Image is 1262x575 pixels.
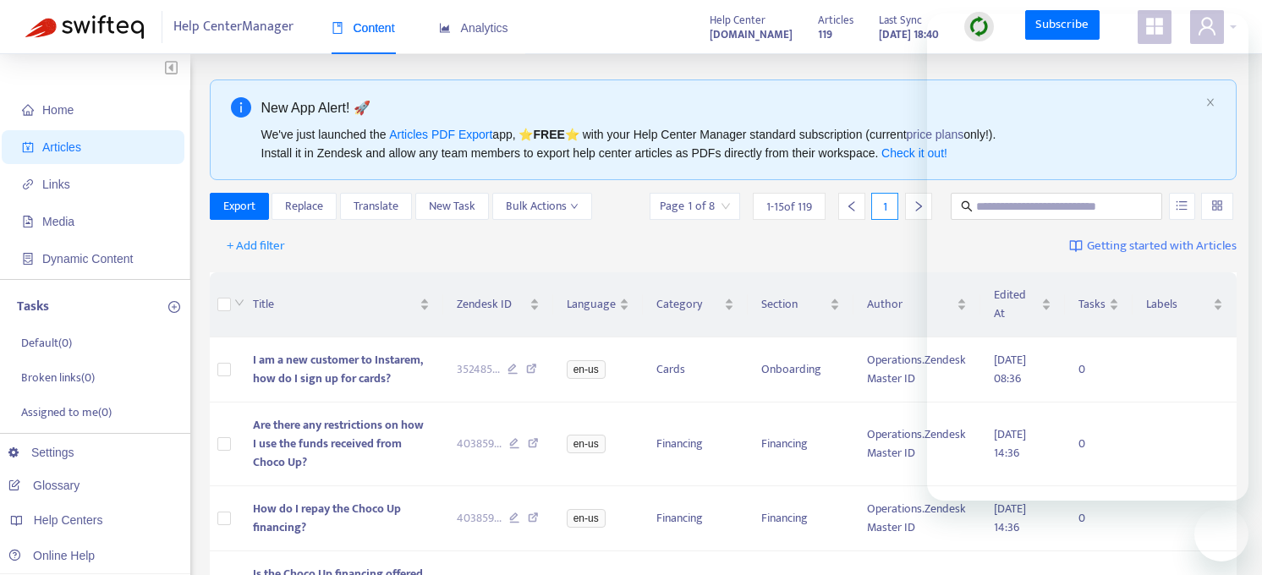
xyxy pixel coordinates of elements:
[234,298,244,308] span: down
[457,509,502,528] span: 403859 ...
[439,22,451,34] span: area-chart
[17,297,49,317] p: Tasks
[8,446,74,459] a: Settings
[853,272,979,337] th: Author
[354,197,398,216] span: Translate
[22,178,34,190] span: link
[42,215,74,228] span: Media
[285,197,323,216] span: Replace
[748,486,853,551] td: Financing
[223,197,255,216] span: Export
[867,295,952,314] span: Author
[8,479,80,492] a: Glossary
[253,499,401,537] span: How do I repay the Choco Up financing?
[567,360,606,379] span: en-us
[443,272,553,337] th: Zendesk ID
[871,193,898,220] div: 1
[1025,10,1100,41] a: Subscribe
[332,22,343,34] span: book
[748,337,853,402] td: Onboarding
[766,198,812,216] span: 1 - 15 of 119
[1194,507,1248,561] iframe: Button to launch messaging window, conversation in progress
[253,350,423,388] span: I am a new customer to Instarem, how do I sign up for cards?
[340,193,412,220] button: Translate
[227,236,285,256] span: + Add filter
[907,128,964,141] a: price plans
[927,14,1248,501] iframe: Messaging window
[42,178,70,191] span: Links
[231,97,251,118] span: info-circle
[457,295,526,314] span: Zendesk ID
[173,11,294,43] span: Help Center Manager
[818,25,832,44] strong: 119
[748,402,853,486] td: Financing
[553,272,643,337] th: Language
[853,402,979,486] td: Operations.Zendesk Master ID
[994,499,1026,537] span: [DATE] 14:36
[881,146,947,160] a: Check it out!
[42,140,81,154] span: Articles
[457,435,502,453] span: 403859 ...
[570,202,579,211] span: down
[643,486,748,551] td: Financing
[846,200,858,212] span: left
[25,15,144,39] img: Swifteq
[261,97,1199,118] div: New App Alert! 🚀
[389,128,492,141] a: Articles PDF Export
[22,104,34,116] span: home
[21,403,112,421] p: Assigned to me ( 0 )
[42,252,133,266] span: Dynamic Content
[710,25,793,44] a: [DOMAIN_NAME]
[818,11,853,30] span: Articles
[643,402,748,486] td: Financing
[22,216,34,227] span: file-image
[239,272,443,337] th: Title
[643,272,748,337] th: Category
[761,295,826,314] span: Section
[253,415,424,472] span: Are there any restrictions on how I use the funds received from Choco Up?
[656,295,721,314] span: Category
[710,11,765,30] span: Help Center
[8,549,95,562] a: Online Help
[567,435,606,453] span: en-us
[415,193,489,220] button: New Task
[272,193,337,220] button: Replace
[34,513,103,527] span: Help Centers
[567,295,616,314] span: Language
[533,128,564,141] b: FREE
[42,103,74,117] span: Home
[853,337,979,402] td: Operations.Zendesk Master ID
[748,272,853,337] th: Section
[332,21,395,35] span: Content
[506,197,579,216] span: Bulk Actions
[22,253,34,265] span: container
[21,334,72,352] p: Default ( 0 )
[879,11,922,30] span: Last Sync
[567,509,606,528] span: en-us
[457,360,500,379] span: 352485 ...
[879,25,939,44] strong: [DATE] 18:40
[439,21,508,35] span: Analytics
[492,193,592,220] button: Bulk Actionsdown
[168,301,180,313] span: plus-circle
[253,295,416,314] span: Title
[210,193,269,220] button: Export
[429,197,475,216] span: New Task
[643,337,748,402] td: Cards
[853,486,979,551] td: Operations.Zendesk Master ID
[261,125,1199,162] div: We've just launched the app, ⭐ ⭐️ with your Help Center Manager standard subscription (current on...
[1065,486,1133,551] td: 0
[22,141,34,153] span: account-book
[214,233,298,260] button: + Add filter
[21,369,95,386] p: Broken links ( 0 )
[913,200,925,212] span: right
